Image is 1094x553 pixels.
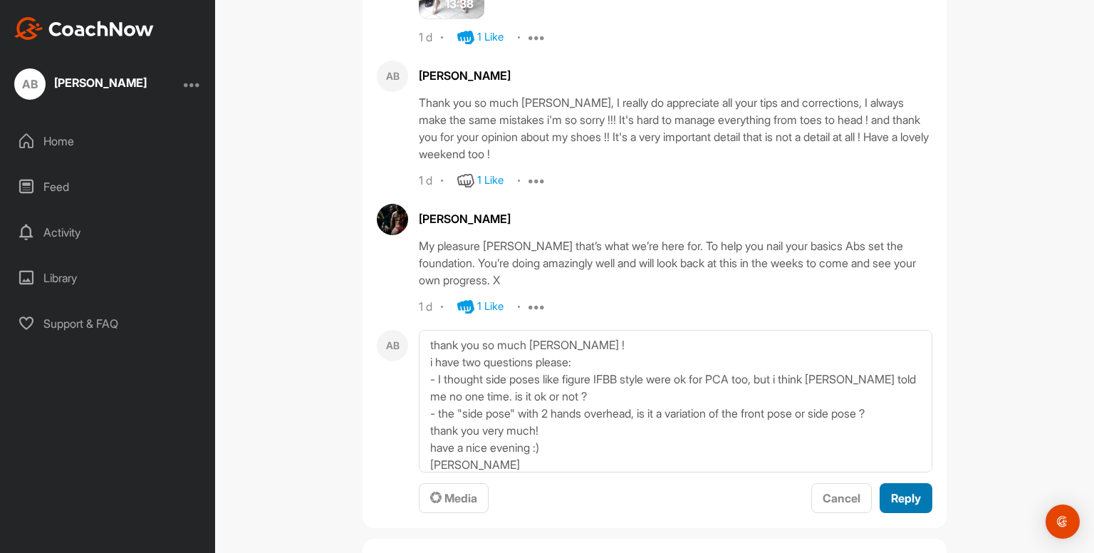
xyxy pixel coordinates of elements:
div: AB [377,330,408,361]
div: 1 Like [477,29,504,46]
div: [PERSON_NAME] [419,210,932,227]
div: 1 Like [477,172,504,189]
button: Reply [880,483,932,514]
div: Library [8,260,209,296]
textarea: thank you so much [PERSON_NAME] ! i have two questions please: - I thought side poses like figure... [419,330,932,472]
div: 1 d [419,174,432,188]
div: Support & FAQ [8,306,209,341]
div: 1 d [419,300,432,314]
div: AB [14,68,46,100]
div: Thank you so much [PERSON_NAME], I really do appreciate all your tips and corrections, I always m... [419,94,932,162]
div: Home [8,123,209,159]
button: Media [419,483,489,514]
div: AB [377,61,408,92]
div: 1 d [419,31,432,45]
span: Media [430,491,477,505]
div: My pleasure [PERSON_NAME] that’s what we’re here for. To help you nail your basics Abs set the fo... [419,237,932,289]
span: Cancel [823,491,860,505]
div: Feed [8,169,209,205]
div: 1 Like [477,299,504,315]
div: Open Intercom Messenger [1046,505,1080,539]
div: [PERSON_NAME] [54,77,147,88]
span: Reply [891,491,921,505]
img: CoachNow [14,17,154,40]
div: [PERSON_NAME] [419,67,932,84]
img: avatar [377,204,408,235]
div: Activity [8,215,209,250]
button: Cancel [811,483,872,514]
